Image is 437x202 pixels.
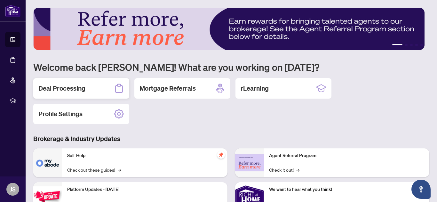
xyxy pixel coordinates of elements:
h1: Welcome back [PERSON_NAME]! What are you working on [DATE]? [33,61,429,73]
h3: Brokerage & Industry Updates [33,134,429,143]
button: 1 [392,44,402,46]
button: Open asap [411,180,431,199]
img: Agent Referral Program [235,154,264,172]
p: Self-Help [67,152,222,159]
h2: Profile Settings [38,109,83,118]
p: Platform Updates - [DATE] [67,186,222,193]
span: JS [10,185,16,194]
button: 3 [410,44,413,46]
h2: rLearning [241,84,269,93]
span: pushpin [217,151,225,159]
p: We want to hear what you think! [269,186,424,193]
h2: Deal Processing [38,84,85,93]
span: → [296,166,299,173]
img: Slide 0 [33,8,425,50]
button: 2 [405,44,408,46]
span: → [118,166,121,173]
h2: Mortgage Referrals [139,84,196,93]
a: Check it out!→ [269,166,299,173]
p: Agent Referral Program [269,152,424,159]
a: Check out these guides!→ [67,166,121,173]
img: Self-Help [33,148,62,177]
button: 4 [415,44,418,46]
button: 5 [420,44,423,46]
img: logo [5,5,20,17]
